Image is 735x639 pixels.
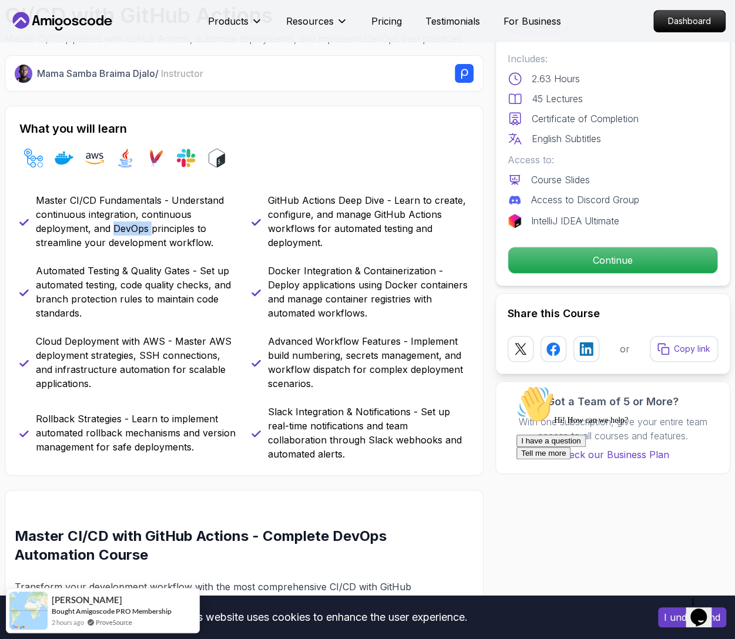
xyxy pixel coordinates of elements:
img: github-actions logo [24,149,43,167]
img: slack logo [177,149,196,167]
p: Access to: [508,153,718,167]
button: Tell me more [5,66,59,79]
p: Resources [286,14,334,28]
img: maven logo [146,149,165,167]
img: Nelson Djalo [15,65,32,82]
p: With one subscription, give your entire team access to all courses and features. [508,415,718,443]
div: This website uses cookies to enhance the user experience. [9,604,640,630]
button: I have a question [5,54,74,66]
p: Course Slides [531,173,590,187]
h2: Master CI/CD with GitHub Actions - Complete DevOps Automation Course [15,527,428,564]
p: Master CI/CD Fundamentals - Understand continuous integration, continuous deployment, and DevOps ... [36,193,237,250]
span: Bought [52,607,75,616]
p: Cloud Deployment with AWS - Master AWS deployment strategies, SSH connections, and infrastructure... [36,334,237,391]
a: Amigoscode PRO Membership [76,607,172,616]
img: jetbrains logo [508,214,522,228]
img: java logo [116,149,135,167]
p: or [620,342,630,356]
iframe: chat widget [686,592,723,627]
button: Products [208,14,263,38]
p: Continue [508,247,717,273]
img: bash logo [207,149,226,167]
h2: What you will learn [19,120,469,137]
p: Automated Testing & Quality Gates - Set up automated testing, code quality checks, and branch pro... [36,264,237,320]
iframe: chat widget [512,381,723,586]
img: docker logo [55,149,73,167]
p: Rollback Strategies - Learn to implement automated rollback mechanisms and version management for... [36,412,237,454]
p: IntelliJ IDEA Ultimate [531,214,619,228]
a: Check our Business Plan [508,448,718,462]
img: provesource social proof notification image [9,591,48,630]
p: Slack Integration & Notifications - Set up real-time notifications and team collaboration through... [268,405,469,461]
div: 👋Hi! How can we help?I have a questionTell me more [5,5,216,79]
a: Dashboard [653,10,726,32]
p: Includes: [508,52,718,66]
button: Accept cookies [658,607,726,627]
p: Copy link [674,343,710,355]
button: Resources [286,14,348,38]
span: [PERSON_NAME] [52,595,122,605]
p: Advanced Workflow Features - Implement build numbering, secrets management, and workflow dispatch... [268,334,469,391]
a: Testimonials [425,14,480,28]
p: GitHub Actions Deep Dive - Learn to create, configure, and manage GitHub Actions workflows for au... [268,193,469,250]
h2: Share this Course [508,305,718,322]
p: English Subtitles [532,132,601,146]
p: Products [208,14,249,28]
p: Dashboard [654,11,725,32]
a: Pricing [371,14,402,28]
p: Docker Integration & Containerization - Deploy applications using Docker containers and manage co... [268,264,469,320]
p: 45 Lectures [532,92,583,106]
button: Copy link [650,336,718,362]
span: 2 hours ago [52,617,84,627]
a: For Business [504,14,561,28]
img: aws logo [85,149,104,167]
span: Instructor [161,68,203,79]
button: Continue [508,247,718,274]
p: Access to Discord Group [531,193,639,207]
p: Mama Samba Braima Djalo / [37,66,203,80]
a: ProveSource [96,618,132,626]
p: 2.63 Hours [532,72,580,86]
p: Certificate of Completion [532,112,639,126]
img: :wave: [5,5,42,42]
span: Hi! How can we help? [5,35,116,44]
h3: Got a Team of 5 or More? [508,394,718,410]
